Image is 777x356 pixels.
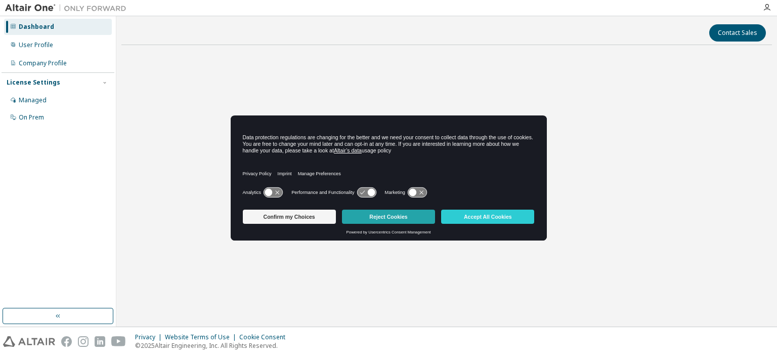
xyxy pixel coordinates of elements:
img: youtube.svg [111,336,126,347]
img: linkedin.svg [95,336,105,347]
button: Contact Sales [709,24,766,42]
div: Company Profile [19,59,67,67]
img: altair_logo.svg [3,336,55,347]
div: Website Terms of Use [165,333,239,341]
div: Managed [19,96,47,104]
div: Privacy [135,333,165,341]
div: User Profile [19,41,53,49]
div: Dashboard [19,23,54,31]
img: instagram.svg [78,336,89,347]
img: facebook.svg [61,336,72,347]
p: © 2025 Altair Engineering, Inc. All Rights Reserved. [135,341,291,350]
div: License Settings [7,78,60,87]
img: Altair One [5,3,132,13]
div: Cookie Consent [239,333,291,341]
div: On Prem [19,113,44,122]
